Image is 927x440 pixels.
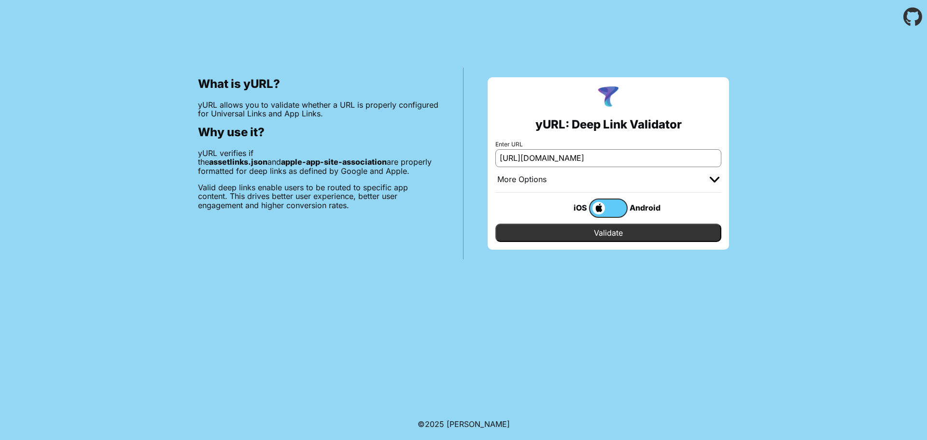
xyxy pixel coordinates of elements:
p: yURL allows you to validate whether a URL is properly configured for Universal Links and App Links. [198,100,439,118]
b: assetlinks.json [209,157,267,167]
input: Validate [495,224,721,242]
img: chevron [710,177,719,183]
img: yURL Logo [596,85,621,110]
b: apple-app-site-association [281,157,387,167]
footer: © [418,408,510,440]
a: Michael Ibragimchayev's Personal Site [447,419,510,429]
p: Valid deep links enable users to be routed to specific app content. This drives better user exper... [198,183,439,210]
h2: yURL: Deep Link Validator [535,118,682,131]
div: iOS [550,201,589,214]
p: yURL verifies if the and are properly formatted for deep links as defined by Google and Apple. [198,149,439,175]
h2: Why use it? [198,126,439,139]
div: More Options [497,175,547,185]
input: e.g. https://app.chayev.com/xyx [495,149,721,167]
div: Android [628,201,666,214]
span: 2025 [425,419,444,429]
h2: What is yURL? [198,77,439,91]
label: Enter URL [495,141,721,148]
